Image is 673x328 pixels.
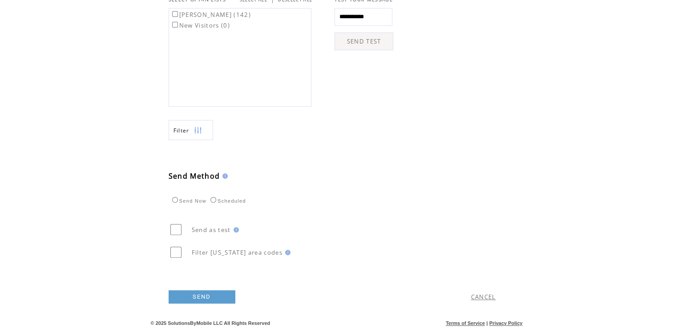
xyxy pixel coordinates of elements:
[220,173,228,179] img: help.gif
[172,197,178,203] input: Send Now
[208,198,246,204] label: Scheduled
[192,248,282,256] span: Filter [US_STATE] area codes
[471,293,496,301] a: CANCEL
[231,227,239,232] img: help.gif
[194,120,202,140] img: filters.png
[486,320,488,326] span: |
[172,11,178,17] input: [PERSON_NAME] (142)
[169,171,220,181] span: Send Method
[151,320,270,326] span: © 2025 SolutionsByMobile LLC All Rights Reserved
[446,320,485,326] a: Terms of Service
[210,197,216,203] input: Scheduled
[169,120,213,140] a: Filter
[173,127,189,134] span: Show filters
[489,320,523,326] a: Privacy Policy
[169,290,235,304] a: SEND
[282,250,290,255] img: help.gif
[192,226,231,234] span: Send as test
[334,32,393,50] a: SEND TEST
[170,198,206,204] label: Send Now
[170,11,251,19] label: [PERSON_NAME] (142)
[172,22,178,28] input: New Visitors (0)
[170,21,230,29] label: New Visitors (0)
